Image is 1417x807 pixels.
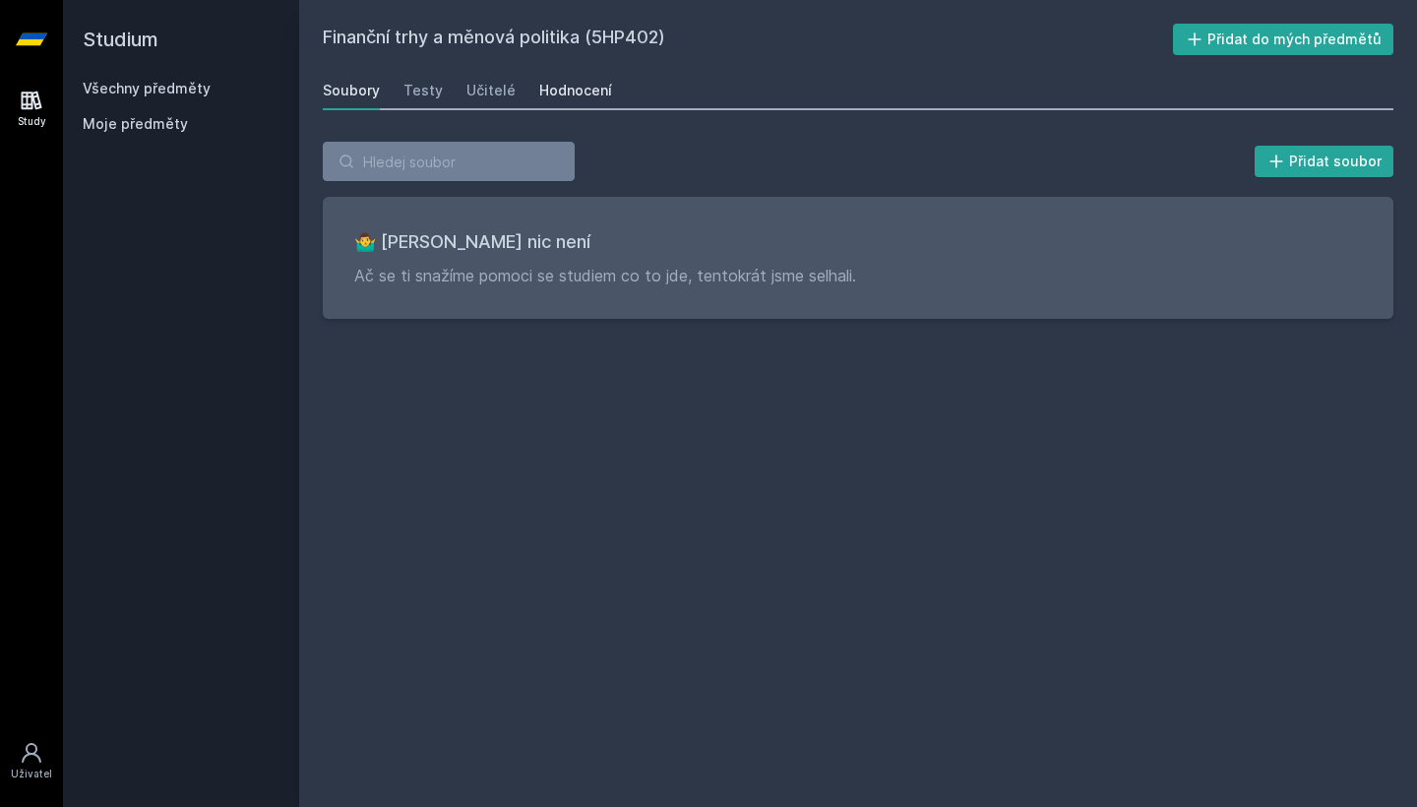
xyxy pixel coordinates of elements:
[83,114,188,134] span: Moje předměty
[83,80,211,96] a: Všechny předměty
[539,71,612,110] a: Hodnocení
[323,71,380,110] a: Soubory
[323,24,1173,55] h2: Finanční trhy a měnová politika (5HP402)
[466,71,516,110] a: Učitelé
[354,228,1362,256] h3: 🤷‍♂️ [PERSON_NAME] nic není
[11,767,52,781] div: Uživatel
[323,81,380,100] div: Soubory
[323,142,575,181] input: Hledej soubor
[403,81,443,100] div: Testy
[18,114,46,129] div: Study
[403,71,443,110] a: Testy
[1255,146,1394,177] button: Přidat soubor
[466,81,516,100] div: Učitelé
[354,264,1362,287] p: Ač se ti snažíme pomoci se studiem co to jde, tentokrát jsme selhali.
[4,731,59,791] a: Uživatel
[539,81,612,100] div: Hodnocení
[1173,24,1394,55] button: Přidat do mých předmětů
[4,79,59,139] a: Study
